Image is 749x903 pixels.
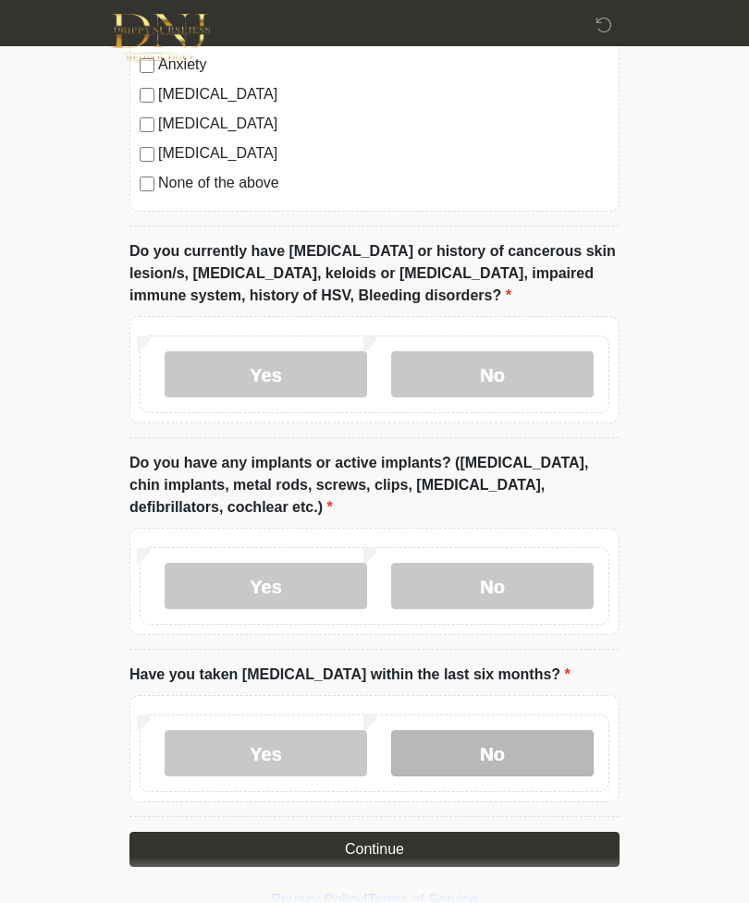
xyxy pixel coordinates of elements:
[158,83,609,105] label: [MEDICAL_DATA]
[391,351,594,397] label: No
[129,240,620,307] label: Do you currently have [MEDICAL_DATA] or history of cancerous skin lesion/s, [MEDICAL_DATA], keloi...
[391,563,594,609] label: No
[140,147,154,162] input: [MEDICAL_DATA]
[129,452,620,519] label: Do you have any implants or active implants? ([MEDICAL_DATA], chin implants, metal rods, screws, ...
[111,14,210,61] img: DNJ Med Boutique Logo
[165,730,367,776] label: Yes
[140,177,154,191] input: None of the above
[165,563,367,609] label: Yes
[140,117,154,132] input: [MEDICAL_DATA]
[165,351,367,397] label: Yes
[129,664,571,686] label: Have you taken [MEDICAL_DATA] within the last six months?
[391,730,594,776] label: No
[158,113,609,135] label: [MEDICAL_DATA]
[129,832,620,867] button: Continue
[158,142,609,165] label: [MEDICAL_DATA]
[158,172,609,194] label: None of the above
[140,88,154,103] input: [MEDICAL_DATA]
